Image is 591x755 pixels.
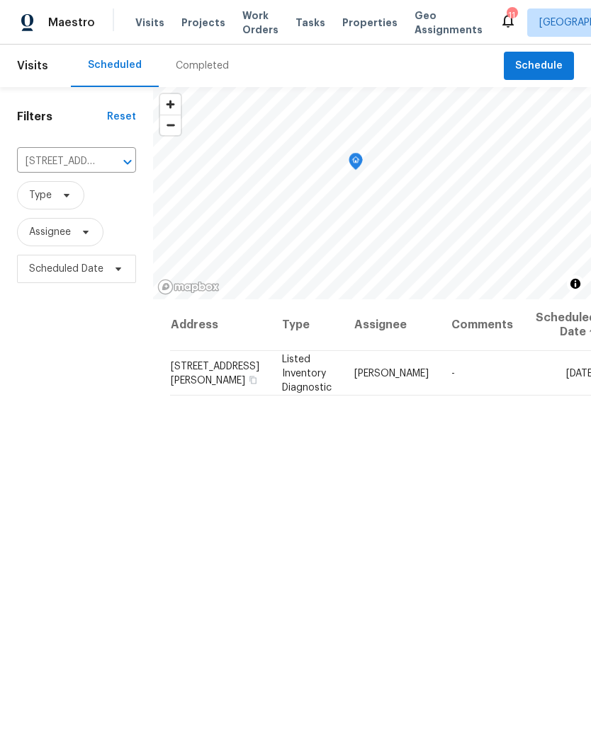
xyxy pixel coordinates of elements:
[343,299,440,351] th: Assignee
[451,368,455,378] span: -
[247,373,259,386] button: Copy Address
[171,361,259,385] span: [STREET_ADDRESS][PERSON_NAME]
[29,188,52,202] span: Type
[17,50,48,81] span: Visits
[440,299,524,351] th: Comments
[295,18,325,28] span: Tasks
[160,94,181,115] button: Zoom in
[118,152,137,172] button: Open
[29,262,103,276] span: Scheduled Date
[515,57,563,75] span: Schedule
[507,8,517,23] div: 11
[107,110,136,124] div: Reset
[17,151,96,173] input: Search for an address...
[342,16,398,30] span: Properties
[354,368,429,378] span: [PERSON_NAME]
[88,58,142,72] div: Scheduled
[48,16,95,30] span: Maestro
[157,279,220,295] a: Mapbox homepage
[242,8,278,37] span: Work Orders
[271,299,343,351] th: Type
[135,16,164,30] span: Visits
[415,8,483,37] span: Geo Assignments
[571,276,580,292] span: Toggle attribution
[17,110,107,124] h1: Filters
[176,59,229,73] div: Completed
[504,52,574,81] button: Schedule
[170,299,271,351] th: Address
[29,225,71,239] span: Assignee
[282,354,332,392] span: Listed Inventory Diagnostic
[181,16,225,30] span: Projects
[160,115,181,135] button: Zoom out
[349,153,363,175] div: Map marker
[567,275,584,292] button: Toggle attribution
